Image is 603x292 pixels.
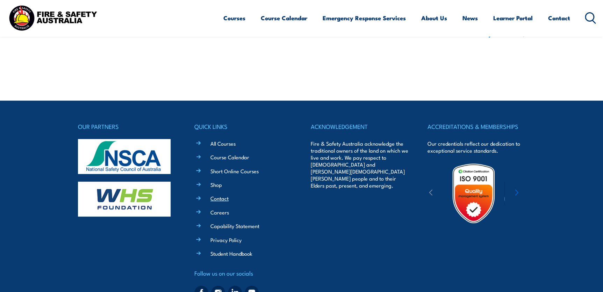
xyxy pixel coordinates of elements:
a: Course Calendar [261,9,307,27]
img: ewpa-logo [504,181,565,205]
a: Contact [548,9,570,27]
a: Shop [210,181,222,188]
img: whs-logo-footer [78,182,171,217]
p: Fire & Safety Australia acknowledge the traditional owners of the land on which we live and work.... [311,140,409,189]
a: Careers [210,209,229,216]
img: nsca-logo-footer [78,139,171,174]
a: Short Online Courses [210,167,259,175]
a: All Courses [210,140,236,147]
a: News [462,9,478,27]
a: Emergency Response Services [323,9,406,27]
h4: ACCREDITATIONS & MEMBERSHIPS [427,122,525,131]
a: Learner Portal [493,9,533,27]
a: Student Handbook [210,250,252,257]
h4: ACKNOWLEDGEMENT [311,122,409,131]
a: Contact [210,195,229,202]
a: Course Calendar [210,153,249,161]
a: Capability Statement [210,222,259,229]
h4: OUR PARTNERS [78,122,176,131]
a: Privacy Policy [210,236,242,243]
a: Courses [223,9,245,27]
h4: QUICK LINKS [194,122,292,131]
h4: Follow us on our socials [194,268,292,278]
a: About Us [421,9,447,27]
img: Untitled design (19) [443,163,504,224]
p: Our credentials reflect our dedication to exceptional service standards. [427,140,525,154]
